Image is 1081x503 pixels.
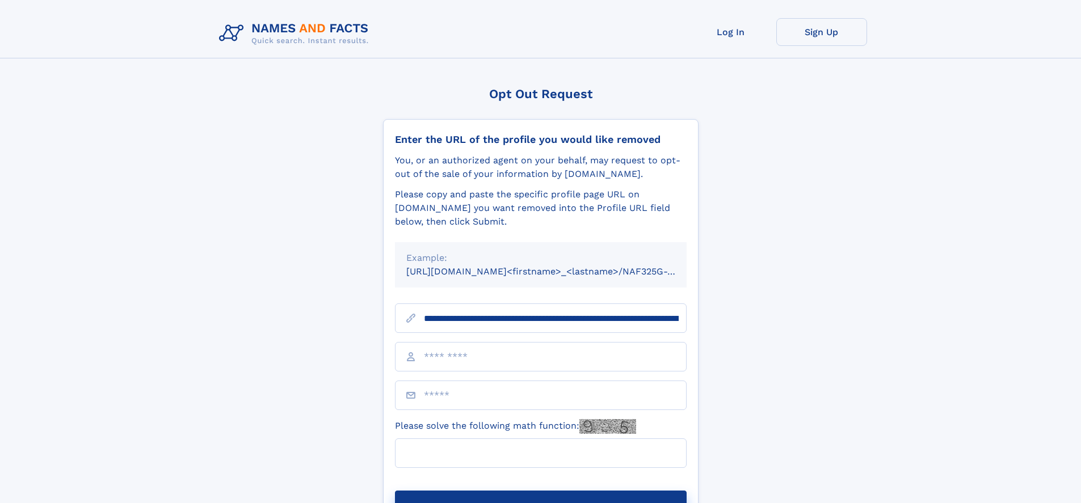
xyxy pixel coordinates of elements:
[214,18,378,49] img: Logo Names and Facts
[395,419,636,434] label: Please solve the following math function:
[395,154,687,181] div: You, or an authorized agent on your behalf, may request to opt-out of the sale of your informatio...
[383,87,699,101] div: Opt Out Request
[776,18,867,46] a: Sign Up
[406,266,708,277] small: [URL][DOMAIN_NAME]<firstname>_<lastname>/NAF325G-xxxxxxxx
[395,133,687,146] div: Enter the URL of the profile you would like removed
[406,251,675,265] div: Example:
[685,18,776,46] a: Log In
[395,188,687,229] div: Please copy and paste the specific profile page URL on [DOMAIN_NAME] you want removed into the Pr...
